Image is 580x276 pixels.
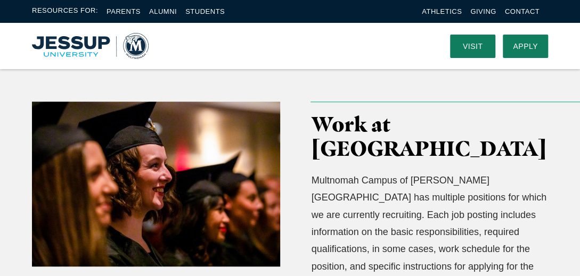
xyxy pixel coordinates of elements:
[149,7,177,15] a: Alumni
[185,7,225,15] a: Students
[32,33,149,59] img: Multnomah University Logo
[32,5,98,18] span: Resources For:
[450,35,495,58] a: Visit
[107,7,141,15] a: Parents
[32,33,149,59] a: Home
[422,7,462,15] a: Athletics
[503,35,548,58] a: Apply
[32,102,280,267] img: Registrar_2019_12_13_Graduation-49-2
[505,7,540,15] a: Contact
[312,112,549,161] h3: Work at [GEOGRAPHIC_DATA]
[470,7,496,15] a: Giving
